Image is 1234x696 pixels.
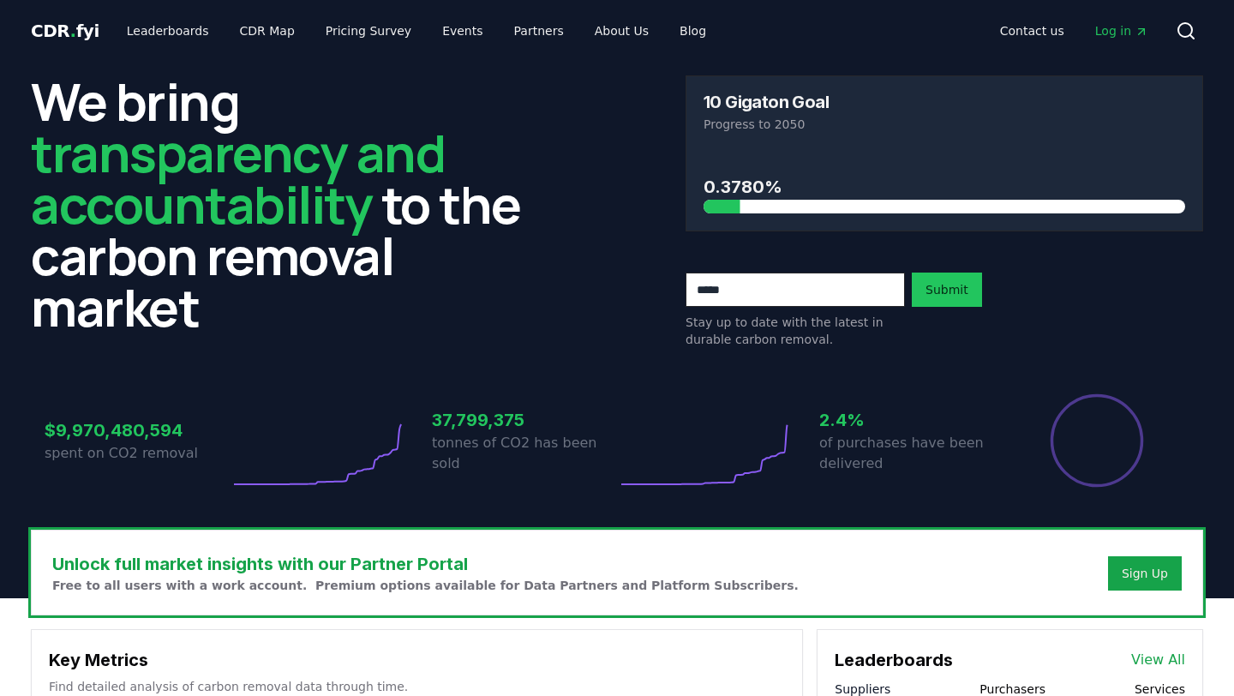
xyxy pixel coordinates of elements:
[819,407,1004,433] h3: 2.4%
[31,19,99,43] a: CDR.fyi
[70,21,76,41] span: .
[428,15,496,46] a: Events
[49,647,785,673] h3: Key Metrics
[52,551,799,577] h3: Unlock full market insights with our Partner Portal
[1122,565,1168,582] a: Sign Up
[31,117,445,239] span: transparency and accountability
[31,21,99,41] span: CDR fyi
[45,417,230,443] h3: $9,970,480,594
[31,75,548,333] h2: We bring to the carbon removal market
[704,174,1185,200] h3: 0.3780%
[704,93,829,111] h3: 10 Gigaton Goal
[52,577,799,594] p: Free to all users with a work account. Premium options available for Data Partners and Platform S...
[432,433,617,474] p: tonnes of CO2 has been sold
[1049,393,1145,489] div: Percentage of sales delivered
[986,15,1162,46] nav: Main
[835,647,953,673] h3: Leaderboards
[113,15,223,46] a: Leaderboards
[912,273,982,307] button: Submit
[1081,15,1162,46] a: Log in
[312,15,425,46] a: Pricing Survey
[226,15,308,46] a: CDR Map
[704,116,1185,133] p: Progress to 2050
[113,15,720,46] nav: Main
[432,407,617,433] h3: 37,799,375
[666,15,720,46] a: Blog
[49,678,785,695] p: Find detailed analysis of carbon removal data through time.
[581,15,662,46] a: About Us
[500,15,578,46] a: Partners
[1131,650,1185,670] a: View All
[1108,556,1182,591] button: Sign Up
[819,433,1004,474] p: of purchases have been delivered
[45,443,230,464] p: spent on CO2 removal
[686,314,905,348] p: Stay up to date with the latest in durable carbon removal.
[986,15,1078,46] a: Contact us
[1095,22,1148,39] span: Log in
